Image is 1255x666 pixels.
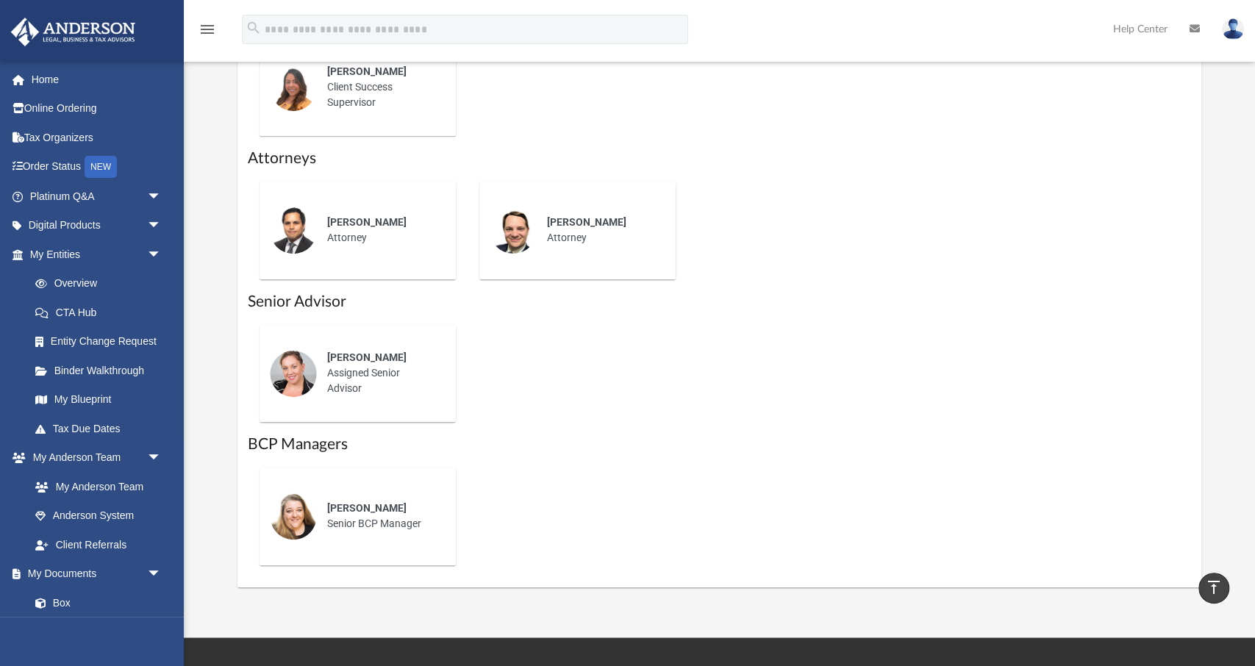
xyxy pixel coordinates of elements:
a: Home [10,65,184,94]
span: [PERSON_NAME] [327,65,407,77]
a: Order StatusNEW [10,152,184,182]
a: My Documentsarrow_drop_down [10,559,176,589]
a: Client Referrals [21,530,176,559]
a: Tax Due Dates [21,414,184,443]
a: CTA Hub [21,298,184,327]
a: vertical_align_top [1198,573,1229,604]
a: My Anderson Team [21,472,169,501]
span: arrow_drop_down [147,240,176,270]
img: Anderson Advisors Platinum Portal [7,18,140,46]
img: thumbnail [490,207,537,254]
h1: Senior Advisor [248,291,1191,312]
i: menu [199,21,216,38]
h1: BCP Managers [248,434,1191,455]
span: arrow_drop_down [147,182,176,212]
div: Senior BCP Manager [317,490,446,542]
img: thumbnail [270,207,317,254]
i: search [246,20,262,36]
a: Digital Productsarrow_drop_down [10,211,184,240]
a: My Entitiesarrow_drop_down [10,240,184,269]
div: Assigned Senior Advisor [317,340,446,407]
img: thumbnail [270,493,317,540]
a: Entity Change Request [21,327,184,357]
i: vertical_align_top [1205,579,1223,596]
a: Box [21,588,169,617]
h1: Attorneys [248,148,1191,169]
div: Attorney [317,204,446,256]
span: arrow_drop_down [147,559,176,590]
img: User Pic [1222,18,1244,40]
span: [PERSON_NAME] [327,351,407,363]
div: Client Success Supervisor [317,54,446,121]
img: thumbnail [270,350,317,397]
a: Binder Walkthrough [21,356,184,385]
a: My Blueprint [21,385,176,415]
a: Tax Organizers [10,123,184,152]
a: My Anderson Teamarrow_drop_down [10,443,176,473]
div: NEW [85,156,117,178]
span: arrow_drop_down [147,443,176,473]
a: Platinum Q&Aarrow_drop_down [10,182,184,211]
div: Attorney [537,204,665,256]
a: Online Ordering [10,94,184,123]
a: Anderson System [21,501,176,531]
span: [PERSON_NAME] [327,216,407,228]
a: menu [199,28,216,38]
a: Overview [21,269,184,298]
span: [PERSON_NAME] [327,502,407,514]
img: thumbnail [270,64,317,111]
span: [PERSON_NAME] [547,216,626,228]
span: arrow_drop_down [147,211,176,241]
